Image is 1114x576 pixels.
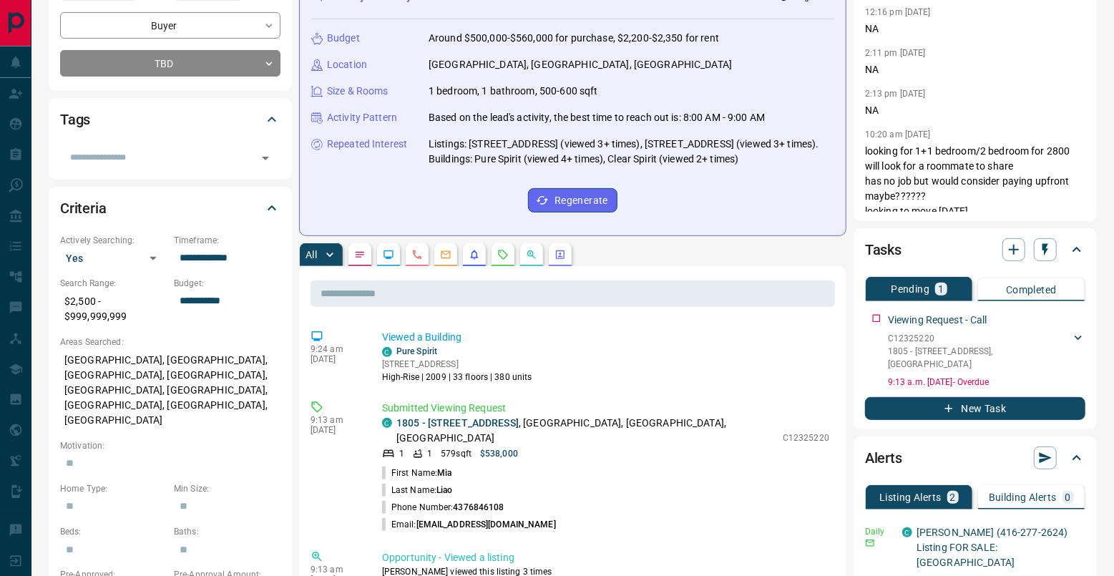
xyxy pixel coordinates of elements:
[865,48,926,58] p: 2:11 pm [DATE]
[174,525,280,538] p: Baths:
[888,332,1071,345] p: C12325220
[255,148,275,168] button: Open
[865,103,1085,118] p: NA
[865,130,931,140] p: 10:20 am [DATE]
[1065,492,1071,502] p: 0
[902,527,912,537] div: condos.ca
[382,401,829,416] p: Submitted Viewing Request
[888,376,1085,389] p: 9:13 a.m. [DATE] - Overdue
[311,565,361,575] p: 9:13 am
[436,485,452,495] span: Liao
[554,249,566,260] svg: Agent Actions
[783,431,829,444] p: C12325220
[429,110,765,125] p: Based on the lead's activity, the best time to reach out is: 8:00 AM - 9:00 AM
[60,290,167,328] p: $2,500 - $999,999,999
[888,345,1071,371] p: 1805 - [STREET_ADDRESS] , [GEOGRAPHIC_DATA]
[411,249,423,260] svg: Calls
[327,31,360,46] p: Budget
[453,502,504,512] span: 4376846108
[865,525,894,538] p: Daily
[950,492,956,502] p: 2
[416,519,556,529] span: [EMAIL_ADDRESS][DOMAIN_NAME]
[526,249,537,260] svg: Opportunities
[174,482,280,495] p: Min Size:
[989,492,1057,502] p: Building Alerts
[396,417,519,429] a: 1805 - [STREET_ADDRESS]
[383,249,394,260] svg: Lead Browsing Activity
[865,233,1085,267] div: Tasks
[327,84,389,99] p: Size & Rooms
[865,7,931,17] p: 12:16 pm [DATE]
[865,89,926,99] p: 2:13 pm [DATE]
[174,234,280,247] p: Timeframe:
[60,439,280,452] p: Motivation:
[60,12,280,39] div: Buyer
[441,447,472,460] p: 579 sqft
[311,415,361,425] p: 9:13 am
[60,108,90,131] h2: Tags
[1006,285,1057,295] p: Completed
[938,284,944,294] p: 1
[888,313,987,328] p: Viewing Request - Call
[399,447,404,460] p: 1
[429,84,598,99] p: 1 bedroom, 1 bathroom, 500-600 sqft
[879,492,942,502] p: Listing Alerts
[382,371,532,384] p: High-Rise | 2009 | 33 floors | 380 units
[865,21,1085,36] p: NA
[865,144,1085,219] p: looking for 1+1 bedroom/2 bedroom for 2800 will look for a roommate to share has no job but would...
[396,346,437,356] a: Pure Spirit
[60,482,167,495] p: Home Type:
[60,50,280,77] div: TBD
[865,538,875,548] svg: Email
[60,197,107,220] h2: Criteria
[311,344,361,354] p: 9:24 am
[327,57,367,72] p: Location
[382,467,452,479] p: First Name:
[480,447,518,460] p: $538,000
[60,336,280,348] p: Areas Searched:
[865,62,1085,77] p: NA
[354,249,366,260] svg: Notes
[497,249,509,260] svg: Requests
[382,330,829,345] p: Viewed a Building
[327,137,407,152] p: Repeated Interest
[865,441,1085,475] div: Alerts
[382,358,532,371] p: [STREET_ADDRESS]
[891,284,929,294] p: Pending
[440,249,451,260] svg: Emails
[888,329,1085,374] div: C123252201805 - [STREET_ADDRESS],[GEOGRAPHIC_DATA]
[311,354,361,364] p: [DATE]
[382,484,453,497] p: Last Name:
[306,250,317,260] p: All
[382,347,392,357] div: condos.ca
[429,57,732,72] p: [GEOGRAPHIC_DATA], [GEOGRAPHIC_DATA], [GEOGRAPHIC_DATA]
[311,425,361,435] p: [DATE]
[60,234,167,247] p: Actively Searching:
[382,418,392,428] div: condos.ca
[917,527,1068,568] a: [PERSON_NAME] (416-277-2624) Listing FOR SALE: [GEOGRAPHIC_DATA]
[427,447,432,460] p: 1
[865,397,1085,420] button: New Task
[865,446,902,469] h2: Alerts
[60,277,167,290] p: Search Range:
[382,518,556,531] p: Email:
[528,188,617,213] button: Regenerate
[429,137,834,167] p: Listings: [STREET_ADDRESS] (viewed 3+ times), [STREET_ADDRESS] (viewed 3+ times). Buildings: Pure...
[382,501,504,514] p: Phone Number:
[396,416,776,446] p: , [GEOGRAPHIC_DATA], [GEOGRAPHIC_DATA], [GEOGRAPHIC_DATA]
[429,31,719,46] p: Around $500,000-$560,000 for purchase, $2,200-$2,350 for rent
[60,191,280,225] div: Criteria
[60,348,280,432] p: [GEOGRAPHIC_DATA], [GEOGRAPHIC_DATA], [GEOGRAPHIC_DATA], [GEOGRAPHIC_DATA], [GEOGRAPHIC_DATA], [G...
[60,102,280,137] div: Tags
[437,468,451,478] span: Mia
[327,110,397,125] p: Activity Pattern
[865,238,902,261] h2: Tasks
[60,525,167,538] p: Beds:
[60,247,167,270] div: Yes
[174,277,280,290] p: Budget:
[469,249,480,260] svg: Listing Alerts
[382,550,829,565] p: Opportunity - Viewed a listing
